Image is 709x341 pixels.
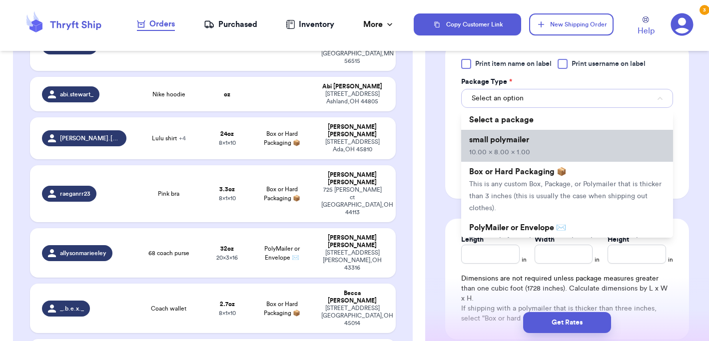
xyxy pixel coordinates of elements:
[219,186,235,192] strong: 3.3 oz
[529,13,613,35] button: New Shipping Order
[216,255,238,261] span: 20 x 3 x 16
[60,305,84,313] span: _.b.e.x._
[461,274,673,324] div: Dimensions are not required unless package measures greater than one cubic foot (1728 inches). Ca...
[472,93,524,103] span: Select an option
[668,256,673,264] span: in
[151,305,186,313] span: Coach wallet
[321,290,384,305] div: Becca [PERSON_NAME]
[158,190,179,198] span: Pink bra
[152,90,185,98] span: Nike hoodie
[264,186,300,201] span: Box or Hard Packaging 📦
[671,13,694,36] a: 3
[572,59,646,69] span: Print username on label
[321,305,384,327] div: [STREET_ADDRESS] [GEOGRAPHIC_DATA] , OH 45014
[60,90,93,98] span: abi.stewart_
[469,168,567,176] span: Box or Hard Packaging 📦
[224,91,230,97] strong: oz
[60,190,90,198] span: raeganrr23
[137,18,175,31] a: Orders
[137,18,175,30] div: Orders
[286,18,334,30] a: Inventory
[638,16,655,37] a: Help
[522,256,527,264] span: in
[321,249,384,272] div: [STREET_ADDRESS] [PERSON_NAME] , OH 43316
[204,18,257,30] a: Purchased
[219,195,236,201] span: 8 x 1 x 10
[321,90,384,105] div: [STREET_ADDRESS] Ashland , OH 44805
[461,304,673,324] p: If shipping with a polymailer that is thicker than three inches, select "Box or hard packaging".
[414,13,522,35] button: Copy Customer Link
[220,131,234,137] strong: 24 oz
[461,235,484,245] label: Length
[523,312,611,333] button: Get Rates
[219,140,236,146] span: 8 x 1 x 10
[363,18,395,30] div: More
[638,25,655,37] span: Help
[148,249,189,257] span: 68 coach purse
[608,235,629,245] label: Height
[60,249,106,257] span: allysonmarieeley
[469,149,530,156] span: 10.00 x 8.00 x 1.00
[179,135,186,141] span: + 4
[469,237,657,268] span: This is only for mailers and envelopes less than 3 inches thick. If your envelope is over 18” in ...
[469,136,529,144] span: small polymailer
[461,77,512,87] label: Package Type
[321,42,384,65] div: [STREET_ADDRESS] [GEOGRAPHIC_DATA] , MN 56515
[264,246,300,261] span: PolyMailer or Envelope ✉️
[321,83,384,90] div: Abi [PERSON_NAME]
[220,301,235,307] strong: 2.7 oz
[264,131,300,146] span: Box or Hard Packaging 📦
[461,89,673,108] button: Select an option
[321,123,384,138] div: [PERSON_NAME] [PERSON_NAME]
[535,235,555,245] label: Width
[469,224,566,232] span: PolyMailer or Envelope ✉️
[321,234,384,249] div: [PERSON_NAME] [PERSON_NAME]
[321,171,384,186] div: [PERSON_NAME] [PERSON_NAME]
[264,301,300,316] span: Box or Hard Packaging 📦
[321,186,384,216] div: 725 [PERSON_NAME] ct [GEOGRAPHIC_DATA] , OH 44113
[321,138,384,153] div: [STREET_ADDRESS] Ada , OH 45810
[469,116,534,124] span: Select a package
[469,181,662,212] span: This is any custom Box, Package, or Polymailer that is thicker than 3 inches (this is usually the...
[595,256,600,264] span: in
[60,134,120,142] span: [PERSON_NAME].[PERSON_NAME]
[475,59,552,69] span: Print item name on label
[152,134,186,142] span: Lulu shirt
[219,310,236,316] span: 8 x 1 x 10
[220,246,234,252] strong: 32 oz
